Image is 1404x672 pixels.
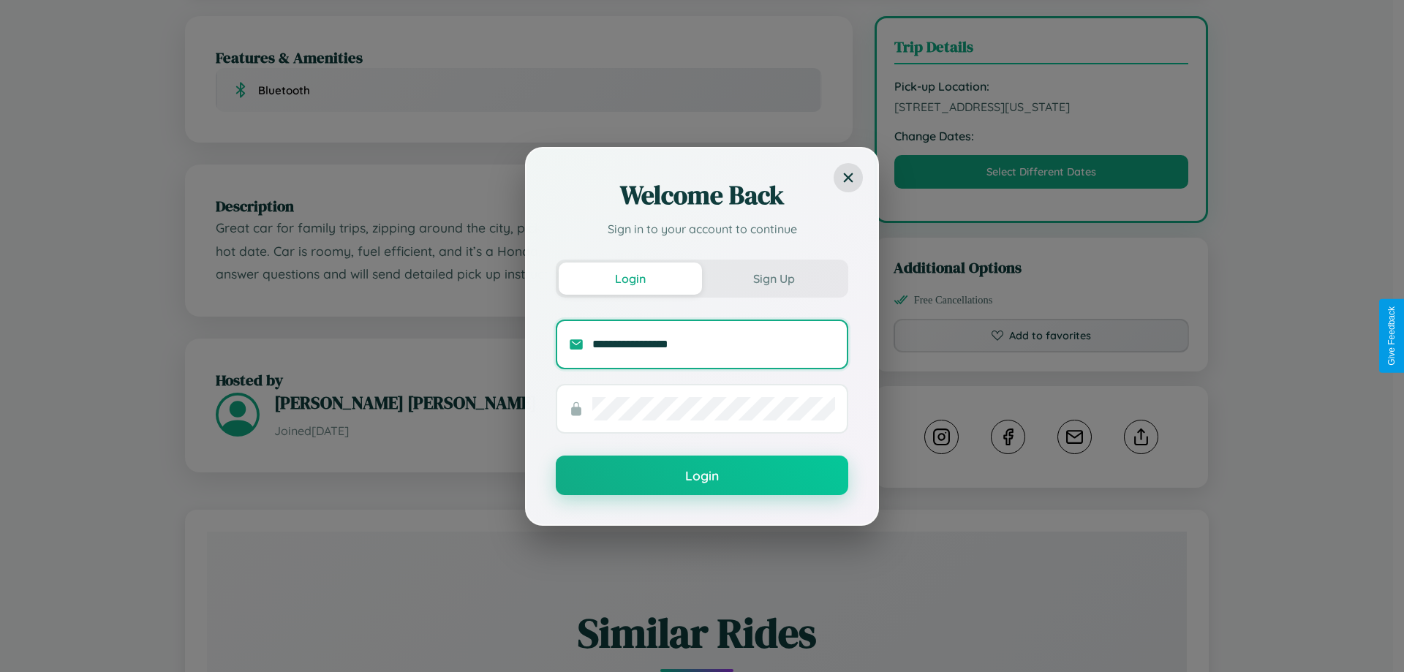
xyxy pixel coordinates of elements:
[1386,306,1397,366] div: Give Feedback
[556,220,848,238] p: Sign in to your account to continue
[702,263,845,295] button: Sign Up
[556,178,848,213] h2: Welcome Back
[556,456,848,495] button: Login
[559,263,702,295] button: Login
